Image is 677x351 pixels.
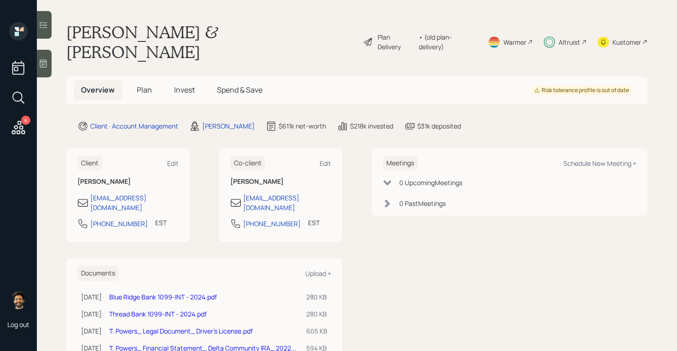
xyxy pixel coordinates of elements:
div: Plan Delivery [378,32,414,52]
div: Schedule New Meeting + [563,159,636,168]
div: Risk tolerance profile is out of date [534,87,629,94]
h6: [PERSON_NAME] [77,178,179,186]
span: Overview [81,85,115,95]
div: Kustomer [613,37,641,47]
div: Edit [167,159,179,168]
h6: Meetings [383,156,418,171]
h6: Client [77,156,102,171]
div: [DATE] [81,292,102,302]
div: 280 KB [306,292,327,302]
h6: Co-client [230,156,265,171]
div: $31k deposited [417,121,461,131]
div: 6 [21,116,30,125]
div: • (old plan-delivery) [419,32,477,52]
span: Spend & Save [217,85,263,95]
div: 0 Upcoming Meeting s [399,178,462,187]
img: eric-schwartz-headshot.png [9,291,28,309]
a: Blue Ridge Bank 1099-INT - 2024.pdf [109,292,217,301]
div: 605 KB [306,326,327,336]
div: [PERSON_NAME] [202,121,255,131]
div: Client · Account Management [90,121,178,131]
a: Thread Bank 1099-INT - 2024.pdf [109,310,207,318]
div: Log out [7,320,29,329]
div: [DATE] [81,309,102,319]
h6: [PERSON_NAME] [230,178,332,186]
span: Invest [174,85,195,95]
div: Warmer [503,37,526,47]
div: Upload + [305,269,331,278]
div: [EMAIL_ADDRESS][DOMAIN_NAME] [90,193,179,212]
div: Altruist [559,37,580,47]
div: $611k net-worth [279,121,326,131]
div: 280 KB [306,309,327,319]
div: [PHONE_NUMBER] [90,219,148,228]
a: T. Powers_ Legal Document_ Driver's License.pdf [109,327,253,335]
h6: Documents [77,266,119,281]
div: EST [155,218,167,228]
div: $218k invested [350,121,393,131]
div: [DATE] [81,326,102,336]
div: Edit [320,159,331,168]
div: EST [308,218,320,228]
div: [PHONE_NUMBER] [243,219,301,228]
div: 0 Past Meeting s [399,199,446,208]
span: Plan [137,85,152,95]
div: [EMAIL_ADDRESS][DOMAIN_NAME] [243,193,332,212]
h1: [PERSON_NAME] & [PERSON_NAME] [66,22,356,62]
